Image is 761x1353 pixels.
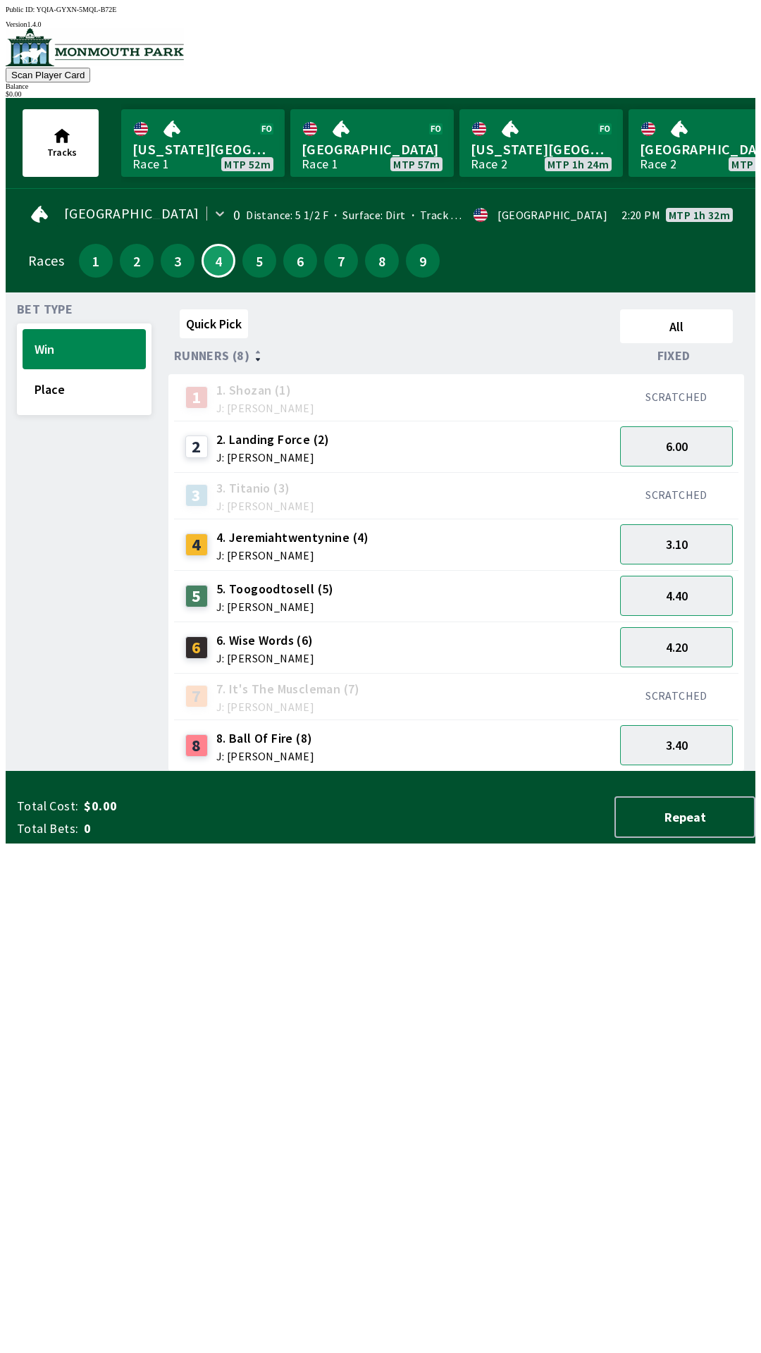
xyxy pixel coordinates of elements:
[640,159,676,170] div: Race 2
[132,140,273,159] span: [US_STATE][GEOGRAPHIC_DATA]
[666,438,688,455] span: 6.00
[666,536,688,552] span: 3.10
[669,209,730,221] span: MTP 1h 32m
[233,209,240,221] div: 0
[28,255,64,266] div: Races
[666,639,688,655] span: 4.20
[620,524,733,564] button: 3.10
[6,68,90,82] button: Scan Player Card
[614,349,738,363] div: Fixed
[666,588,688,604] span: 4.40
[216,529,369,547] span: 4. Jeremiahtwentynine (4)
[216,631,314,650] span: 6. Wise Words (6)
[497,209,607,221] div: [GEOGRAPHIC_DATA]
[471,159,507,170] div: Race 2
[185,533,208,556] div: 4
[206,257,230,264] span: 4
[365,244,399,278] button: 8
[23,369,146,409] button: Place
[620,576,733,616] button: 4.40
[185,636,208,659] div: 6
[161,244,194,278] button: 3
[302,159,338,170] div: Race 1
[84,820,306,837] span: 0
[6,20,755,28] div: Version 1.4.0
[620,426,733,467] button: 6.00
[216,580,334,598] span: 5. Toogoodtosell (5)
[180,309,248,338] button: Quick Pick
[657,350,691,362] span: Fixed
[621,209,660,221] span: 2:20 PM
[185,435,208,458] div: 2
[620,488,733,502] div: SCRATCHED
[216,381,314,400] span: 1. Shozan (1)
[369,256,395,266] span: 8
[547,159,609,170] span: MTP 1h 24m
[216,750,314,762] span: J: [PERSON_NAME]
[246,256,273,266] span: 5
[620,309,733,343] button: All
[164,256,191,266] span: 3
[283,244,317,278] button: 6
[216,550,369,561] span: J: [PERSON_NAME]
[324,244,358,278] button: 7
[84,798,306,815] span: $0.00
[185,484,208,507] div: 3
[328,256,354,266] span: 7
[620,688,733,703] div: SCRATCHED
[64,208,199,219] span: [GEOGRAPHIC_DATA]
[132,159,169,170] div: Race 1
[120,244,154,278] button: 2
[35,381,134,397] span: Place
[216,729,314,748] span: 8. Ball Of Fire (8)
[620,390,733,404] div: SCRATCHED
[6,6,755,13] div: Public ID:
[216,680,360,698] span: 7. It's The Muscleman (7)
[79,244,113,278] button: 1
[17,798,78,815] span: Total Cost:
[216,452,330,463] span: J: [PERSON_NAME]
[174,349,614,363] div: Runners (8)
[216,500,314,512] span: J: [PERSON_NAME]
[23,109,99,177] button: Tracks
[627,809,743,825] span: Repeat
[216,601,334,612] span: J: [PERSON_NAME]
[6,82,755,90] div: Balance
[216,479,314,498] span: 3. Titanio (3)
[216,653,314,664] span: J: [PERSON_NAME]
[185,685,208,708] div: 7
[6,90,755,98] div: $ 0.00
[620,627,733,667] button: 4.20
[6,28,184,66] img: venue logo
[242,244,276,278] button: 5
[202,244,235,278] button: 4
[328,208,406,222] span: Surface: Dirt
[216,701,360,712] span: J: [PERSON_NAME]
[246,208,328,222] span: Distance: 5 1/2 F
[626,319,726,335] span: All
[216,431,330,449] span: 2. Landing Force (2)
[216,402,314,414] span: J: [PERSON_NAME]
[37,6,117,13] span: YQIA-GYXN-5MQL-B72E
[614,796,755,838] button: Repeat
[620,725,733,765] button: 3.40
[393,159,440,170] span: MTP 57m
[17,820,78,837] span: Total Bets:
[185,585,208,607] div: 5
[459,109,623,177] a: [US_STATE][GEOGRAPHIC_DATA]Race 2MTP 1h 24m
[666,737,688,753] span: 3.40
[185,386,208,409] div: 1
[17,304,73,315] span: Bet Type
[471,140,612,159] span: [US_STATE][GEOGRAPHIC_DATA]
[47,146,77,159] span: Tracks
[174,350,249,362] span: Runners (8)
[186,316,242,332] span: Quick Pick
[82,256,109,266] span: 1
[287,256,314,266] span: 6
[302,140,443,159] span: [GEOGRAPHIC_DATA]
[290,109,454,177] a: [GEOGRAPHIC_DATA]Race 1MTP 57m
[406,244,440,278] button: 9
[35,341,134,357] span: Win
[185,734,208,757] div: 8
[123,256,150,266] span: 2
